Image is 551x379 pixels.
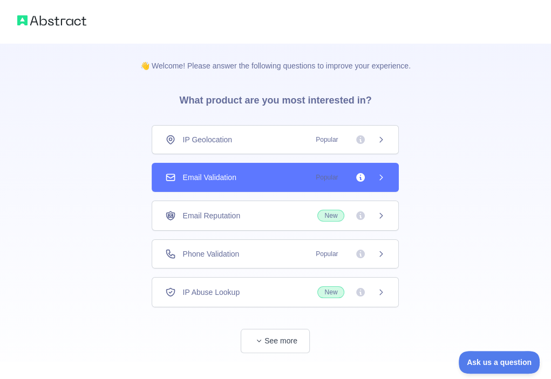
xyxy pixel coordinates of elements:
[17,13,86,28] img: Abstract logo
[317,210,344,222] span: New
[459,351,540,374] iframe: Toggle Customer Support
[241,329,310,353] button: See more
[182,134,232,145] span: IP Geolocation
[309,134,344,145] span: Popular
[182,210,240,221] span: Email Reputation
[309,249,344,259] span: Popular
[162,71,389,125] h3: What product are you most interested in?
[182,249,239,259] span: Phone Validation
[309,172,344,183] span: Popular
[182,287,240,298] span: IP Abuse Lookup
[317,286,344,298] span: New
[182,172,236,183] span: Email Validation
[123,43,428,71] p: 👋 Welcome! Please answer the following questions to improve your experience.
